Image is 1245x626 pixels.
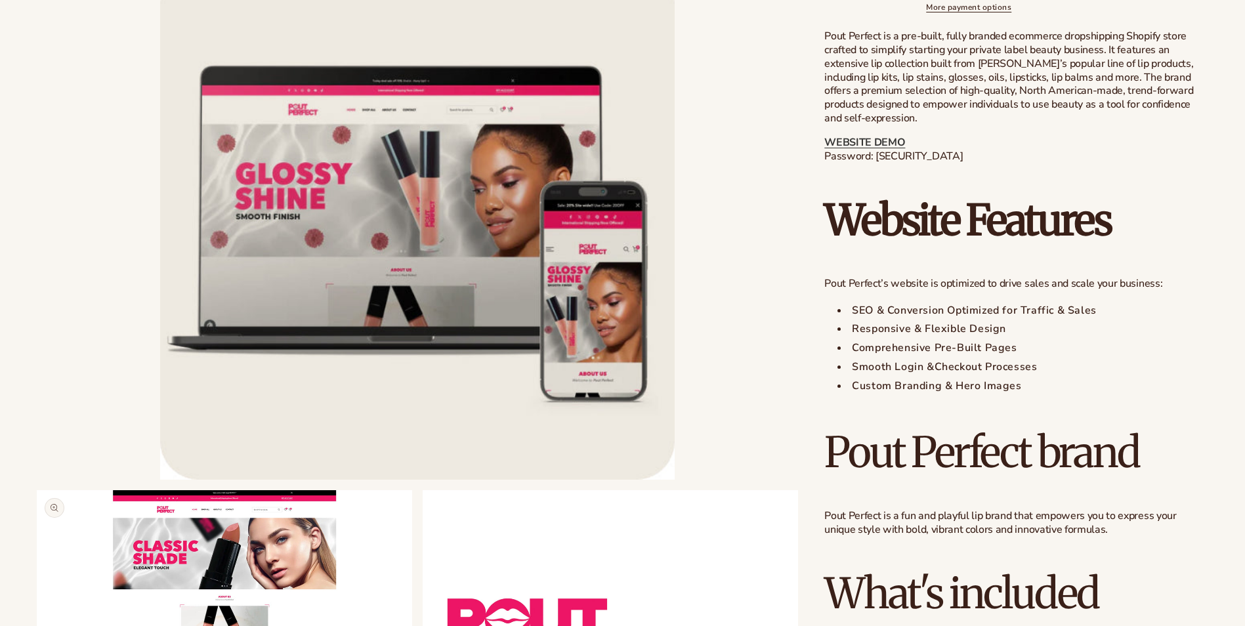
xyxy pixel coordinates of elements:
[824,135,905,150] a: WEBSITE DEMO
[852,341,1017,355] span: Comprehensive Pre-Built Pages
[824,30,1208,125] p: Pout Perfect is a pre-built, fully branded ecommerce dropshipping Shopify store crafted to simpli...
[824,430,1208,474] h2: Pout Perfect brand
[852,360,934,374] span: Smooth Login &
[852,303,1097,318] span: SEO & Conversion Optimized for Traffic & Sales
[824,136,1208,163] p: Password: [SECURITY_DATA]
[852,379,1021,393] span: Custom Branding & Hero Images
[852,322,1006,336] span: Responsive & Flexible Design
[824,1,1113,13] a: More payment options
[824,194,1111,246] strong: Website Features
[824,277,1208,291] p: Pout Perfect’s website is optimized to drive sales and scale your business:
[935,360,1038,374] span: Checkout Processes
[824,572,1208,616] h2: What's included
[824,509,1208,537] p: Pout Perfect is a fun and playful lip brand that empowers you to express your unique style with b...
